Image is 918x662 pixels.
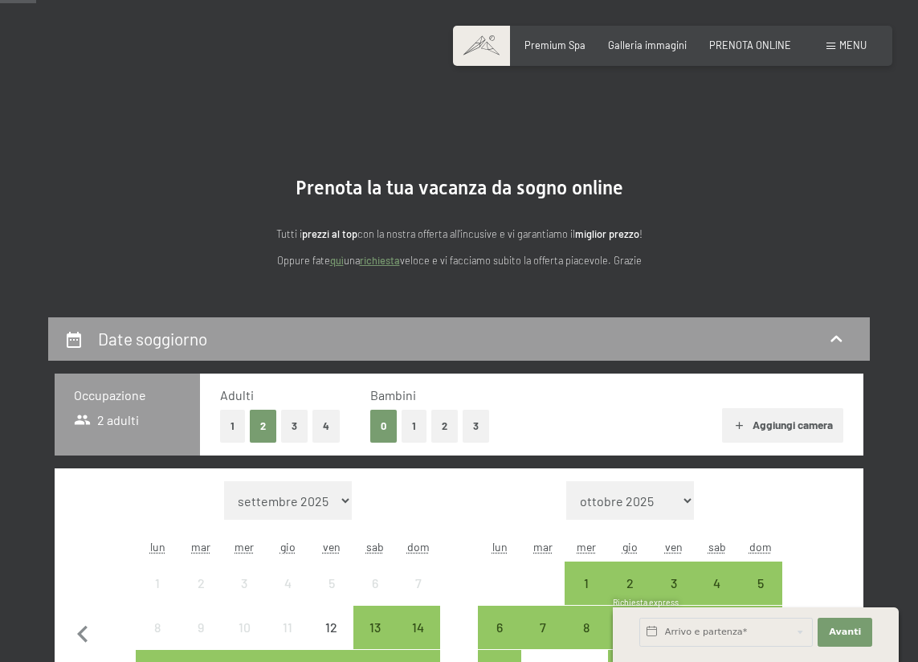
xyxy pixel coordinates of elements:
div: 6 [479,621,520,661]
div: Thu Sep 11 2025 [266,606,309,649]
div: arrivo/check-in possibile [478,606,521,649]
abbr: mercoledì [235,540,254,554]
div: 8 [137,621,177,661]
div: arrivo/check-in possibile [521,606,565,649]
div: 3 [653,577,693,617]
div: arrivo/check-in non effettuabile [266,606,309,649]
div: arrivo/check-in non effettuabile [136,606,179,649]
div: 14 [398,621,439,661]
div: arrivo/check-in non effettuabile [179,562,222,605]
strong: miglior prezzo [575,227,639,240]
button: Aggiungi camera [722,408,843,443]
div: arrivo/check-in possibile [565,562,608,605]
abbr: martedì [533,540,553,554]
div: Sun Sep 14 2025 [397,606,440,649]
button: 2 [250,410,276,443]
div: arrivo/check-in non effettuabile [136,562,179,605]
div: Wed Sep 03 2025 [222,562,266,605]
p: Oppure fate una veloce e vi facciamo subito la offerta piacevole. Grazie [138,252,781,268]
div: Sat Sep 13 2025 [353,606,397,649]
div: arrivo/check-in possibile [397,606,440,649]
div: Tue Oct 07 2025 [521,606,565,649]
div: 13 [355,621,395,661]
div: 6 [355,577,395,617]
div: Sun Sep 07 2025 [397,562,440,605]
div: Fri Sep 05 2025 [310,562,353,605]
span: Menu [839,39,867,51]
button: 4 [312,410,340,443]
div: Sat Sep 06 2025 [353,562,397,605]
abbr: lunedì [492,540,508,554]
div: Thu Oct 02 2025 [608,562,651,605]
div: Thu Sep 04 2025 [266,562,309,605]
abbr: giovedì [622,540,638,554]
div: 5 [741,577,781,617]
div: 5 [312,577,352,617]
div: arrivo/check-in possibile [353,606,397,649]
div: Wed Oct 01 2025 [565,562,608,605]
a: Galleria immagini [608,39,687,51]
strong: prezzi al top [302,227,357,240]
div: arrivo/check-in possibile [739,562,782,605]
abbr: venerdì [323,540,341,554]
div: arrivo/check-in non effettuabile [222,606,266,649]
div: Thu Oct 09 2025 [608,606,651,649]
div: Mon Sep 08 2025 [136,606,179,649]
abbr: domenica [407,540,430,554]
h3: Occupazione [74,386,181,404]
div: arrivo/check-in non effettuabile [222,562,266,605]
div: 10 [224,621,264,661]
div: 9 [181,621,221,661]
div: 1 [137,577,177,617]
p: Tutti i con la nostra offerta all'incusive e vi garantiamo il ! [138,226,781,242]
div: Fri Oct 03 2025 [651,562,695,605]
abbr: giovedì [280,540,296,554]
div: 12 [312,621,352,661]
button: 1 [220,410,245,443]
div: Fri Sep 12 2025 [310,606,353,649]
div: Tue Sep 09 2025 [179,606,222,649]
div: 4 [267,577,308,617]
div: 7 [398,577,439,617]
a: richiesta [360,254,400,267]
div: 2 [181,577,221,617]
abbr: mercoledì [577,540,596,554]
div: Tue Sep 02 2025 [179,562,222,605]
div: 3 [224,577,264,617]
div: arrivo/check-in non effettuabile [179,606,222,649]
div: arrivo/check-in non effettuabile [266,562,309,605]
div: Wed Sep 10 2025 [222,606,266,649]
div: 7 [523,621,563,661]
span: Richiesta express [613,598,679,607]
a: PRENOTA ONLINE [709,39,791,51]
button: 3 [281,410,308,443]
div: Mon Sep 01 2025 [136,562,179,605]
button: 3 [463,410,489,443]
abbr: lunedì [150,540,165,554]
h2: Date soggiorno [98,329,207,349]
div: arrivo/check-in possibile [696,562,739,605]
span: Bambini [370,387,416,403]
abbr: venerdì [665,540,683,554]
div: arrivo/check-in possibile [565,606,608,649]
div: Mon Oct 06 2025 [478,606,521,649]
div: 2 [610,577,650,617]
abbr: sabato [708,540,726,554]
div: arrivo/check-in non effettuabile [310,562,353,605]
abbr: domenica [749,540,772,554]
div: arrivo/check-in non effettuabile [397,562,440,605]
div: arrivo/check-in possibile [608,562,651,605]
div: arrivo/check-in non effettuabile [353,562,397,605]
span: 2 adulti [74,411,139,429]
button: Avanti [818,618,872,647]
div: arrivo/check-in non effettuabile [310,606,353,649]
div: 11 [267,621,308,661]
button: 1 [402,410,426,443]
div: 9 [610,621,650,661]
span: Prenota la tua vacanza da sogno online [296,177,623,199]
div: arrivo/check-in possibile [608,606,651,649]
span: Premium Spa [524,39,585,51]
div: 4 [697,577,737,617]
